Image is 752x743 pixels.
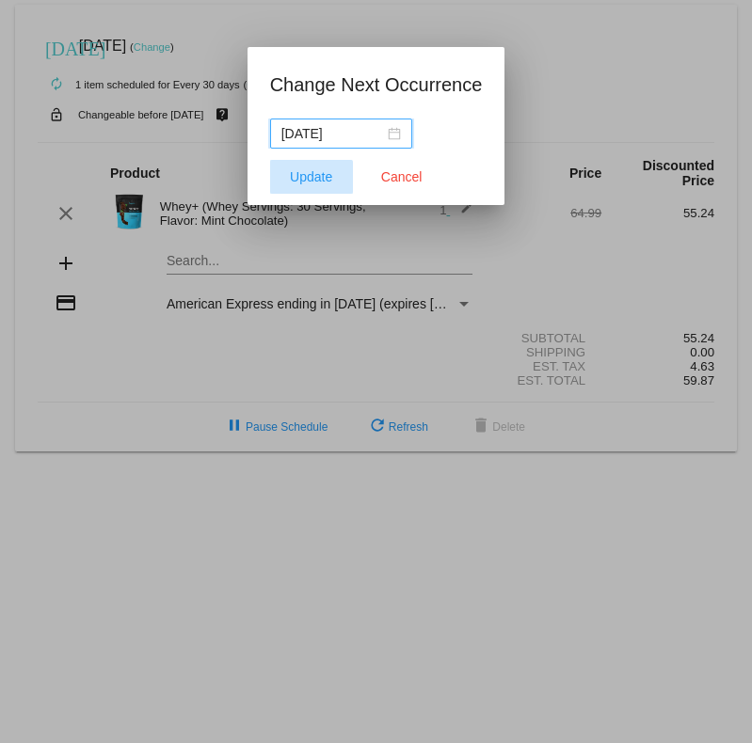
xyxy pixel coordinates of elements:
[270,160,353,194] button: Update
[360,160,443,194] button: Close dialog
[290,169,332,184] span: Update
[381,169,423,184] span: Cancel
[270,70,483,100] h1: Change Next Occurrence
[281,123,384,144] input: Select date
